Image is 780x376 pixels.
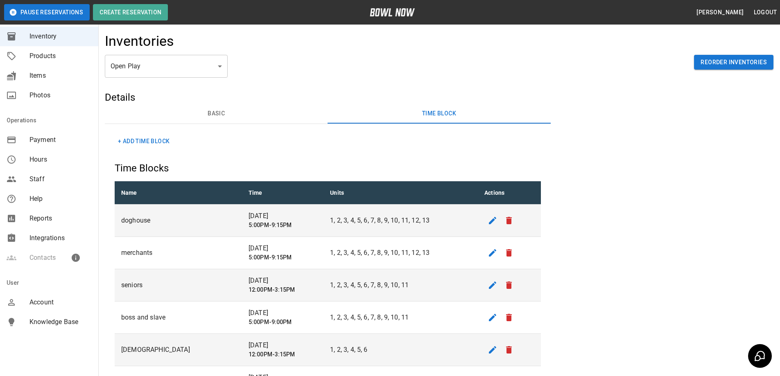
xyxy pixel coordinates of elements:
button: remove [501,309,517,326]
p: doghouse [121,216,235,225]
h5: Time Blocks [115,162,541,175]
button: Pause Reservations [4,4,90,20]
button: edit [484,309,501,326]
div: Open Play [105,55,228,78]
p: [DATE] [249,308,317,318]
p: 1, 2, 3, 4, 5, 6 [330,345,471,355]
span: Hours [29,155,92,164]
p: [DATE] [249,340,317,350]
p: 1, 2, 3, 4, 5, 6, 7, 8, 9, 10, 11 [330,280,471,290]
h6: 12:00PM-3:15PM [249,350,317,359]
th: Time [242,181,323,205]
p: 1, 2, 3, 4, 5, 6, 7, 8, 9, 10, 11, 12, 13 [330,248,471,258]
span: Inventory [29,32,92,41]
button: remove [501,245,517,261]
p: merchants [121,248,235,258]
p: [DATE] [249,211,317,221]
button: remove [501,342,517,358]
th: Actions [478,181,540,205]
h6: 12:00PM-3:15PM [249,286,317,295]
button: edit [484,245,501,261]
p: [DEMOGRAPHIC_DATA] [121,345,235,355]
p: 1, 2, 3, 4, 5, 6, 7, 8, 9, 10, 11, 12, 13 [330,216,471,225]
button: Create Reservation [93,4,168,20]
button: + Add Time Block [115,134,173,149]
span: Staff [29,174,92,184]
button: Reorder Inventories [694,55,773,70]
button: [PERSON_NAME] [693,5,747,20]
button: Logout [751,5,780,20]
span: Integrations [29,233,92,243]
span: Account [29,297,92,307]
button: remove [501,212,517,229]
h6: 5:00PM-9:00PM [249,318,317,327]
h6: 5:00PM-9:15PM [249,253,317,262]
button: edit [484,277,501,293]
th: Name [115,181,242,205]
div: basic tabs example [105,104,551,124]
h4: Inventories [105,33,174,50]
th: Units [323,181,478,205]
span: Knowledge Base [29,317,92,327]
span: Payment [29,135,92,145]
h6: 5:00PM-9:15PM [249,221,317,230]
p: boss and slave [121,313,235,322]
button: remove [501,277,517,293]
span: Reports [29,214,92,223]
button: edit [484,212,501,229]
img: logo [370,8,415,16]
span: Help [29,194,92,204]
button: Basic [105,104,328,124]
span: Products [29,51,92,61]
p: 1, 2, 3, 4, 5, 6, 7, 8, 9, 10, 11 [330,313,471,322]
p: seniors [121,280,235,290]
button: Time Block [328,104,550,124]
p: [DATE] [249,243,317,253]
button: edit [484,342,501,358]
h5: Details [105,91,551,104]
span: Photos [29,90,92,100]
p: [DATE] [249,276,317,286]
span: Items [29,71,92,81]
